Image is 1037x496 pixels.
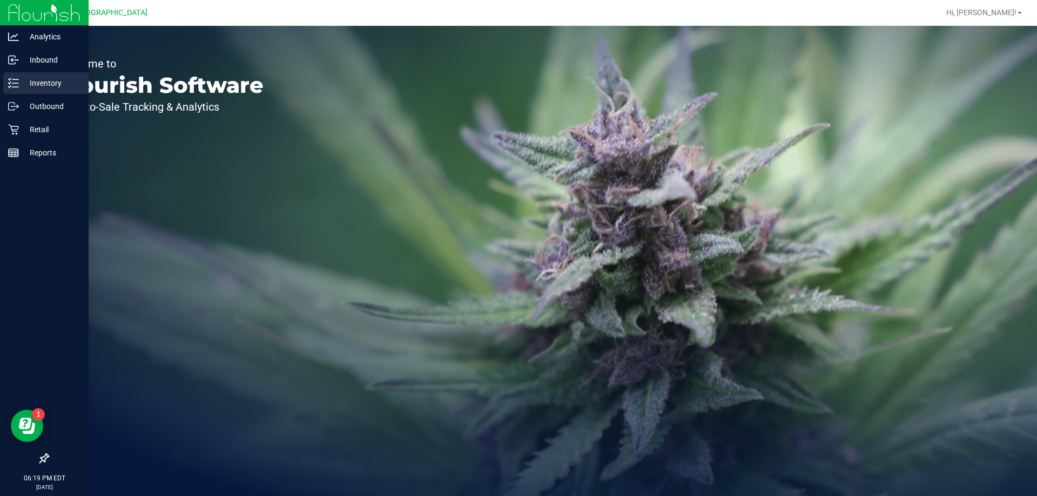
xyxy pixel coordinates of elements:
[19,100,84,113] p: Outbound
[8,55,19,65] inline-svg: Inbound
[8,147,19,158] inline-svg: Reports
[5,473,84,483] p: 06:19 PM EDT
[19,77,84,90] p: Inventory
[8,124,19,135] inline-svg: Retail
[19,123,84,136] p: Retail
[946,8,1016,17] span: Hi, [PERSON_NAME]!
[11,410,43,442] iframe: Resource center
[58,74,264,96] p: Flourish Software
[8,101,19,112] inline-svg: Outbound
[32,408,45,421] iframe: Resource center unread badge
[5,483,84,491] p: [DATE]
[8,78,19,89] inline-svg: Inventory
[58,101,264,112] p: Seed-to-Sale Tracking & Analytics
[58,58,264,69] p: Welcome to
[19,30,84,43] p: Analytics
[8,31,19,42] inline-svg: Analytics
[73,8,147,17] span: [GEOGRAPHIC_DATA]
[19,53,84,66] p: Inbound
[19,146,84,159] p: Reports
